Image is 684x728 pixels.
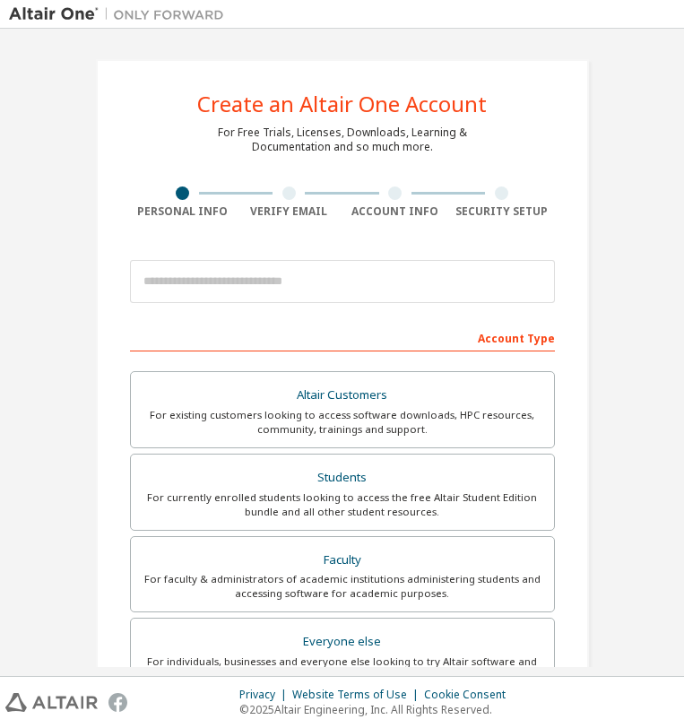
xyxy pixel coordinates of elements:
[424,688,516,702] div: Cookie Consent
[142,383,543,408] div: Altair Customers
[142,629,543,654] div: Everyone else
[130,323,555,351] div: Account Type
[448,204,555,219] div: Security Setup
[142,408,543,437] div: For existing customers looking to access software downloads, HPC resources, community, trainings ...
[239,702,516,717] p: © 2025 Altair Engineering, Inc. All Rights Reserved.
[108,693,127,712] img: facebook.svg
[142,490,543,519] div: For currently enrolled students looking to access the free Altair Student Edition bundle and all ...
[239,688,292,702] div: Privacy
[5,693,98,712] img: altair_logo.svg
[342,204,449,219] div: Account Info
[236,204,342,219] div: Verify Email
[142,465,543,490] div: Students
[292,688,424,702] div: Website Terms of Use
[9,5,233,23] img: Altair One
[197,93,487,115] div: Create an Altair One Account
[142,654,543,683] div: For individuals, businesses and everyone else looking to try Altair software and explore our prod...
[142,548,543,573] div: Faculty
[142,572,543,601] div: For faculty & administrators of academic institutions administering students and accessing softwa...
[218,126,467,154] div: For Free Trials, Licenses, Downloads, Learning & Documentation and so much more.
[130,204,237,219] div: Personal Info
